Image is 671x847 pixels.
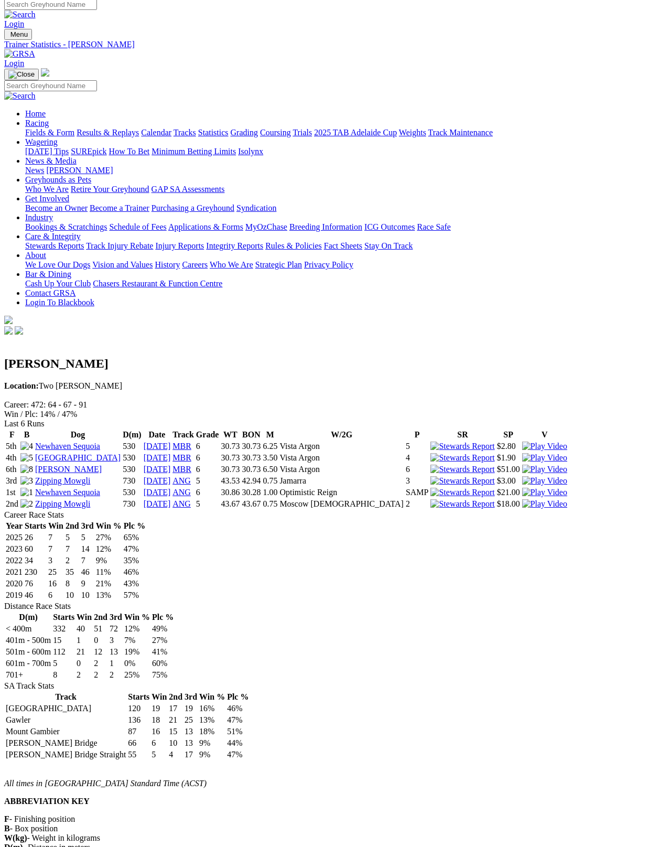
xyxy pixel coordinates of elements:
[52,612,75,623] th: Starts
[20,442,33,451] img: 4
[25,166,667,175] div: News & Media
[220,430,240,440] th: WT
[122,476,142,486] td: 730
[141,128,171,137] a: Calendar
[124,624,150,634] td: 12%
[20,476,33,486] img: 3
[4,59,24,68] a: Login
[430,442,494,451] img: Stewards Report
[144,499,171,508] a: [DATE]
[76,647,92,657] td: 21
[151,203,234,212] a: Purchasing a Greyhound
[93,279,222,288] a: Chasers Restaurant & Function Centre
[46,166,113,175] a: [PERSON_NAME]
[405,499,429,509] td: 2
[122,430,142,440] th: D(m)
[93,647,108,657] td: 12
[151,624,174,634] td: 49%
[496,453,521,463] td: $1.90
[496,499,521,509] td: $18.00
[279,499,404,509] td: Moscow [DEMOGRAPHIC_DATA]
[71,147,106,156] a: SUREpick
[4,357,667,371] h2: [PERSON_NAME]
[25,279,667,288] div: Bar & Dining
[196,441,220,452] td: 6
[93,670,108,680] td: 2
[20,453,33,463] img: 5
[4,316,13,324] img: logo-grsa-white.png
[4,40,667,49] a: Trainer Statistics - [PERSON_NAME]
[52,647,75,657] td: 112
[241,441,261,452] td: 30.73
[220,441,240,452] td: 30.73
[172,488,191,497] a: ANG
[496,464,521,475] td: $51.00
[522,499,567,509] img: Play Video
[155,241,204,250] a: Injury Reports
[4,29,32,40] button: Toggle navigation
[20,465,33,474] img: 8
[417,222,450,231] a: Race Safe
[81,544,94,554] td: 14
[24,521,47,531] th: Starts
[65,544,80,554] td: 7
[124,658,150,669] td: 0%
[279,453,404,463] td: Vista Argon
[25,203,88,212] a: Become an Owner
[522,430,568,440] th: V
[25,147,69,156] a: [DATE] Tips
[92,260,153,269] a: Vision and Values
[4,91,36,101] img: Search
[81,532,94,543] td: 5
[241,453,261,463] td: 30.73
[196,453,220,463] td: 6
[279,464,404,475] td: Vista Argon
[262,441,278,452] td: 6.25
[90,203,149,212] a: Become a Trainer
[81,521,94,531] th: 3rd
[95,521,122,531] th: Win %
[399,128,426,137] a: Weights
[430,499,494,509] img: Stewards Report
[48,567,64,577] td: 25
[5,692,126,702] th: Track
[4,10,36,19] img: Search
[155,260,180,269] a: History
[522,488,567,497] img: Play Video
[220,453,240,463] td: 30.73
[4,80,97,91] input: Search
[5,555,23,566] td: 2022
[81,567,94,577] td: 46
[4,419,667,428] div: Last 6 Runs
[20,430,34,440] th: B
[143,430,171,440] th: Date
[95,532,122,543] td: 27%
[5,670,51,680] td: 701+
[109,670,123,680] td: 2
[109,658,123,669] td: 1
[123,590,146,601] td: 57%
[151,658,174,669] td: 60%
[5,544,23,554] td: 2023
[405,453,429,463] td: 4
[95,590,122,601] td: 13%
[279,487,404,498] td: Optimistic Reign
[20,499,33,509] img: 2
[123,521,146,531] th: Plc %
[405,441,429,452] td: 5
[48,590,64,601] td: 6
[241,464,261,475] td: 30.73
[144,488,171,497] a: [DATE]
[93,658,108,669] td: 2
[314,128,397,137] a: 2025 TAB Adelaide Cup
[52,635,75,646] td: 15
[279,476,404,486] td: Jamarra
[220,487,240,498] td: 30.86
[24,532,47,543] td: 26
[65,590,80,601] td: 10
[430,430,495,440] th: SR
[364,241,413,250] a: Stay On Track
[65,532,80,543] td: 5
[40,410,77,419] text: 14% / 47%
[48,578,64,589] td: 16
